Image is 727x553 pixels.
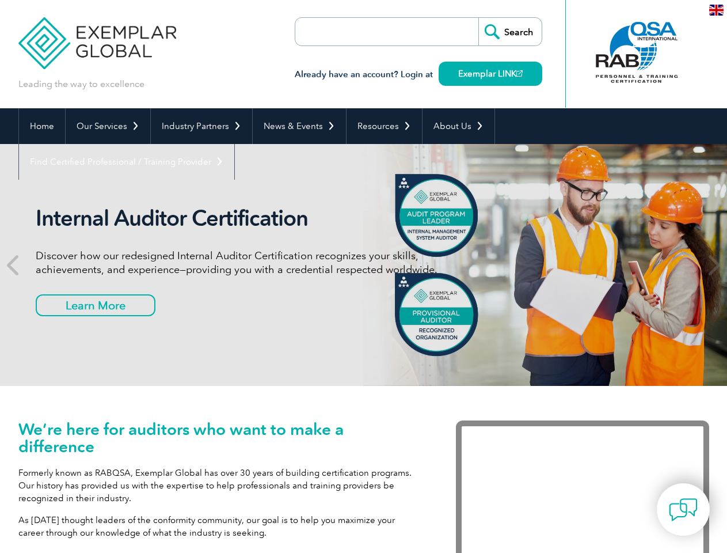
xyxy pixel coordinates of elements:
[669,495,698,524] img: contact-chat.png
[36,294,155,316] a: Learn More
[253,108,346,144] a: News & Events
[18,78,144,90] p: Leading the way to excellence
[36,205,467,232] h2: Internal Auditor Certification
[423,108,494,144] a: About Us
[295,67,542,82] h3: Already have an account? Login at
[19,144,234,180] a: Find Certified Professional / Training Provider
[19,108,65,144] a: Home
[18,467,421,505] p: Formerly known as RABQSA, Exemplar Global has over 30 years of building certification programs. O...
[709,5,724,16] img: en
[439,62,542,86] a: Exemplar LINK
[36,249,467,276] p: Discover how our redesigned Internal Auditor Certification recognizes your skills, achievements, ...
[66,108,150,144] a: Our Services
[516,70,523,77] img: open_square.png
[347,108,422,144] a: Resources
[18,421,421,455] h1: We’re here for auditors who want to make a difference
[18,514,421,539] p: As [DATE] thought leaders of the conformity community, our goal is to help you maximize your care...
[478,18,542,46] input: Search
[151,108,252,144] a: Industry Partners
